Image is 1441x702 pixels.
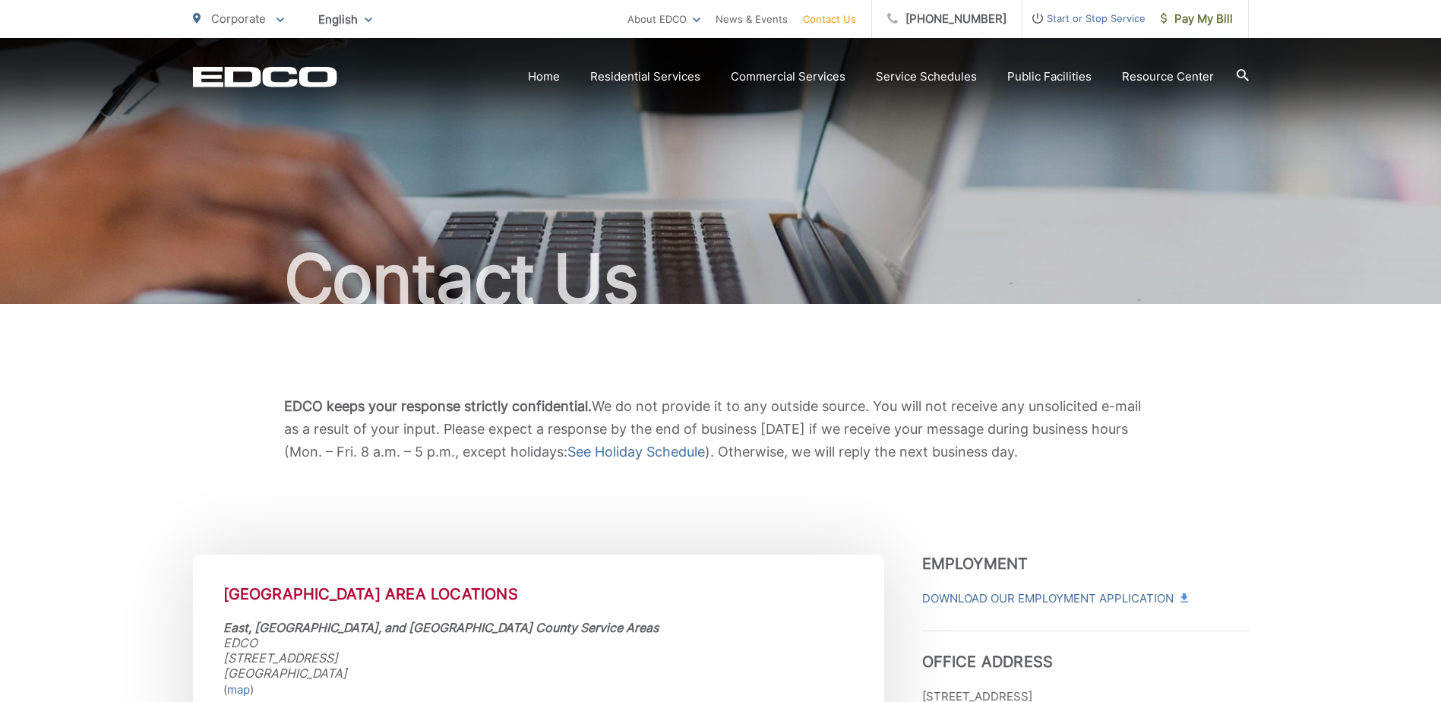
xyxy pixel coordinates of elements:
[627,10,700,28] a: About EDCO
[211,11,266,26] span: Corporate
[227,681,250,699] a: map
[803,10,856,28] a: Contact Us
[223,585,854,603] h2: [GEOGRAPHIC_DATA] Area Locations
[193,242,1249,318] h1: Contact Us
[731,68,845,86] a: Commercial Services
[876,68,977,86] a: Service Schedules
[716,10,788,28] a: News & Events
[223,681,854,699] p: ( )
[1007,68,1092,86] a: Public Facilities
[528,68,560,86] a: Home
[193,66,337,87] a: EDCD logo. Return to the homepage.
[567,441,705,463] a: See Holiday Schedule
[223,620,854,681] address: EDCO [STREET_ADDRESS] [GEOGRAPHIC_DATA]
[1122,68,1214,86] a: Resource Center
[284,395,1158,463] p: We do not provide it to any outside source. You will not receive any unsolicited e-mail as a resu...
[922,555,1249,573] h3: Employment
[922,631,1249,671] h3: Office Address
[307,6,384,33] span: English
[1161,10,1233,28] span: Pay My Bill
[284,398,592,414] b: EDCO keeps your response strictly confidential.
[922,590,1187,608] a: Download Our Employment Application
[590,68,700,86] a: Residential Services
[223,620,659,635] strong: East, [GEOGRAPHIC_DATA], and [GEOGRAPHIC_DATA] County Service Areas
